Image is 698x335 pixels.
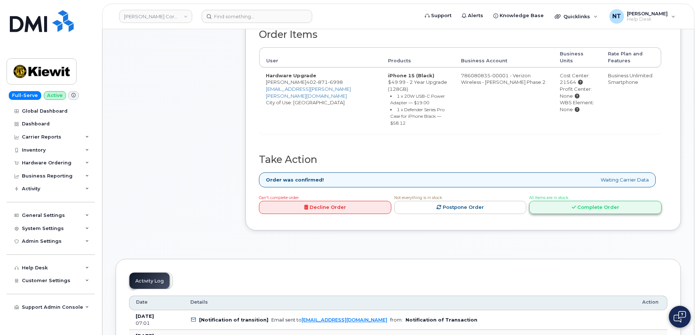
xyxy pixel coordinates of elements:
[468,12,483,19] span: Alerts
[136,313,154,319] b: [DATE]
[259,67,381,134] td: [PERSON_NAME] City of Use: [GEOGRAPHIC_DATA]
[627,16,668,22] span: Help Desk
[381,67,454,134] td: $49.99 - 2 Year Upgrade (128GB)
[316,79,328,85] span: 871
[604,9,680,24] div: Nicholas Taylor
[202,10,312,23] input: Find something...
[612,12,621,21] span: NT
[259,201,391,214] a: Decline Order
[388,73,434,78] strong: iPhone 15 (Black)
[266,176,324,183] strong: Order was confirmed!
[553,47,601,67] th: Business Units
[136,299,148,305] span: Date
[627,11,668,16] span: [PERSON_NAME]
[199,317,268,323] b: [Notification of transition]
[328,79,343,85] span: 6998
[454,67,553,134] td: 786080835-00001 - Verizon Wireless - [PERSON_NAME] Phase 2
[550,9,603,24] div: Quicklinks
[563,13,590,19] span: Quicklinks
[560,86,595,99] div: Profit Center: None
[488,8,549,23] a: Knowledge Base
[406,317,477,323] b: Notification of Transaction
[674,311,686,323] img: Open chat
[390,93,445,106] small: 1 x 20W USB-C Power Adapter — $19.00
[636,296,667,310] th: Action
[381,47,454,67] th: Products
[259,154,662,165] h2: Take Action
[529,195,568,200] span: All Items are in stock
[420,8,457,23] a: Support
[259,47,381,67] th: User
[394,201,527,214] a: Postpone Order
[266,73,316,78] strong: Hardware Upgrade
[136,320,177,327] div: 07:01
[529,201,662,214] a: Complete Order
[306,79,343,85] span: 402
[266,86,351,99] a: [EMAIL_ADDRESS][PERSON_NAME][PERSON_NAME][DOMAIN_NAME]
[390,317,403,323] span: from:
[560,72,595,86] div: Cost Center: 21564
[601,67,661,134] td: Business Unlimited Smartphone
[394,195,442,200] span: Not everything is in stock
[431,12,451,19] span: Support
[119,10,192,23] a: Kiewit Corporation
[259,172,656,187] div: Waiting Carrier Data
[457,8,488,23] a: Alerts
[454,47,553,67] th: Business Account
[601,47,661,67] th: Rate Plan and Features
[259,195,299,200] span: Can't complete order
[500,12,544,19] span: Knowledge Base
[190,299,208,305] span: Details
[302,317,387,323] a: [EMAIL_ADDRESS][DOMAIN_NAME]
[259,29,662,40] h2: Order Items
[271,317,387,323] div: Email sent to
[390,107,445,126] small: 1 x Defender Series Pro Case for iPhone Black — $58.12
[560,99,595,113] div: WBS Element: None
